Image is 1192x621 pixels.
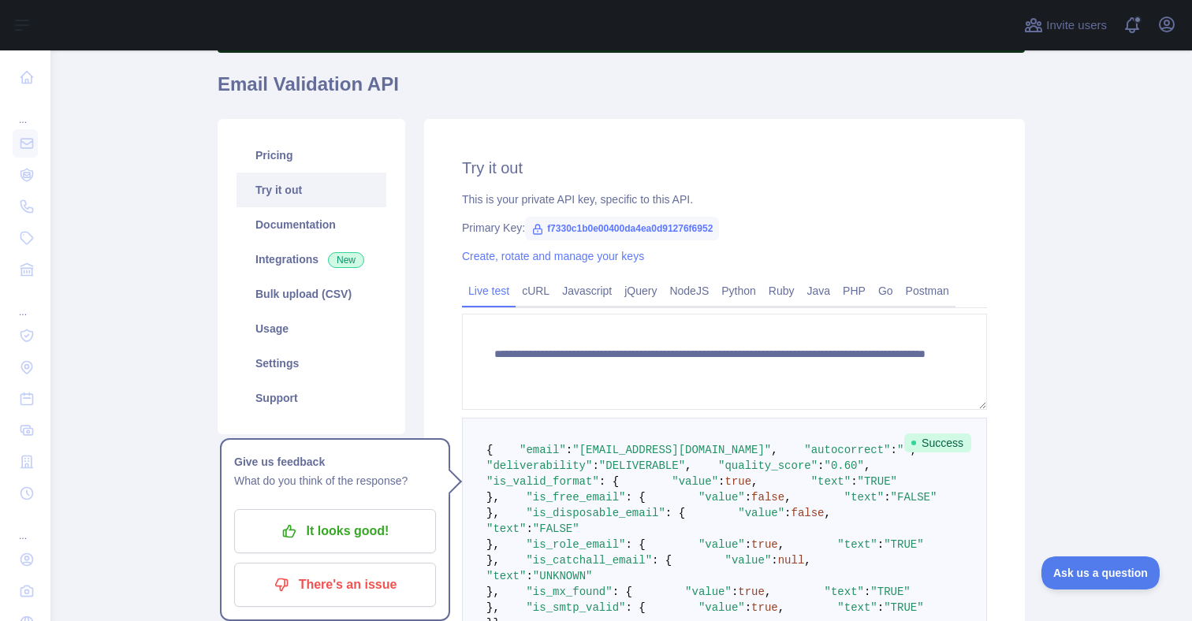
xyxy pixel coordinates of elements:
span: true [751,601,778,614]
span: "is_role_email" [526,538,625,551]
span: : [592,459,598,472]
span: : { [625,491,645,504]
span: }, [486,554,500,567]
span: "autocorrect" [804,444,890,456]
span: "FALSE" [891,491,937,504]
a: Javascript [556,278,618,303]
span: "[EMAIL_ADDRESS][DOMAIN_NAME]" [572,444,771,456]
span: { [486,444,493,456]
span: : { [625,538,645,551]
a: Support [237,381,386,415]
span: "value" [685,586,732,598]
span: }, [486,491,500,504]
span: "TRUE" [884,601,923,614]
span: "is_catchall_email" [526,554,652,567]
span: "is_smtp_valid" [526,601,625,614]
span: : [745,601,751,614]
span: , [765,586,771,598]
span: "quality_score" [718,459,818,472]
span: true [725,475,751,488]
span: : [566,444,572,456]
span: "deliverability" [486,459,592,472]
a: Ruby [762,278,801,303]
span: , [804,554,810,567]
span: "text" [825,586,864,598]
a: Java [801,278,837,303]
a: Usage [237,311,386,346]
span: : [745,491,751,504]
span: : [771,554,777,567]
span: : [877,538,884,551]
span: false [751,491,784,504]
span: "TRUE" [858,475,897,488]
span: "FALSE" [533,522,579,535]
span: : { [652,554,672,567]
span: "value" [725,554,772,567]
span: : [818,459,824,472]
span: : { [613,586,632,598]
h2: Try it out [462,157,987,179]
a: Try it out [237,173,386,207]
span: true [738,586,765,598]
a: Go [872,278,900,303]
span: "email" [520,444,566,456]
span: : [745,538,751,551]
span: "is_free_email" [526,491,625,504]
span: null [778,554,805,567]
span: : { [625,601,645,614]
span: "text" [837,538,877,551]
span: : { [665,507,685,519]
a: cURL [516,278,556,303]
span: "text" [811,475,851,488]
a: Documentation [237,207,386,242]
button: Invite users [1021,13,1110,38]
span: , [751,475,758,488]
span: f7330c1b0e00400da4ea0d91276f6952 [525,217,719,240]
span: "UNKNOWN" [533,570,593,582]
span: Success [904,433,971,452]
span: "is_disposable_email" [526,507,665,519]
span: New [328,252,364,268]
span: "value" [672,475,718,488]
span: }, [486,586,500,598]
a: Bulk upload (CSV) [237,277,386,311]
span: "" [897,444,911,456]
span: Invite users [1046,17,1107,35]
span: , [778,601,784,614]
span: true [751,538,778,551]
span: : [526,570,532,582]
span: }, [486,507,500,519]
h1: Email Validation API [218,72,1025,110]
span: , [685,459,691,472]
span: , [771,444,777,456]
iframe: Toggle Customer Support [1041,556,1160,589]
div: ... [13,95,38,126]
p: What do you think of the response? [234,471,436,490]
a: NodeJS [663,278,715,303]
span: "text" [486,522,526,535]
span: "text" [844,491,884,504]
a: Integrations New [237,242,386,277]
a: Settings [237,346,386,381]
span: "TRUE" [870,586,910,598]
span: "value" [698,491,745,504]
span: "text" [486,570,526,582]
div: ... [13,287,38,318]
span: "DELIVERABLE" [599,459,685,472]
a: Python [715,278,762,303]
span: : [891,444,897,456]
span: : [732,586,738,598]
span: , [784,491,791,504]
span: : { [599,475,619,488]
span: }, [486,601,500,614]
span: , [778,538,784,551]
a: PHP [836,278,872,303]
a: Postman [900,278,955,303]
h1: Give us feedback [234,452,436,471]
a: Create, rotate and manage your keys [462,250,644,262]
span: : [718,475,725,488]
span: "value" [698,601,745,614]
span: "value" [698,538,745,551]
span: "is_mx_found" [526,586,612,598]
span: "TRUE" [884,538,923,551]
